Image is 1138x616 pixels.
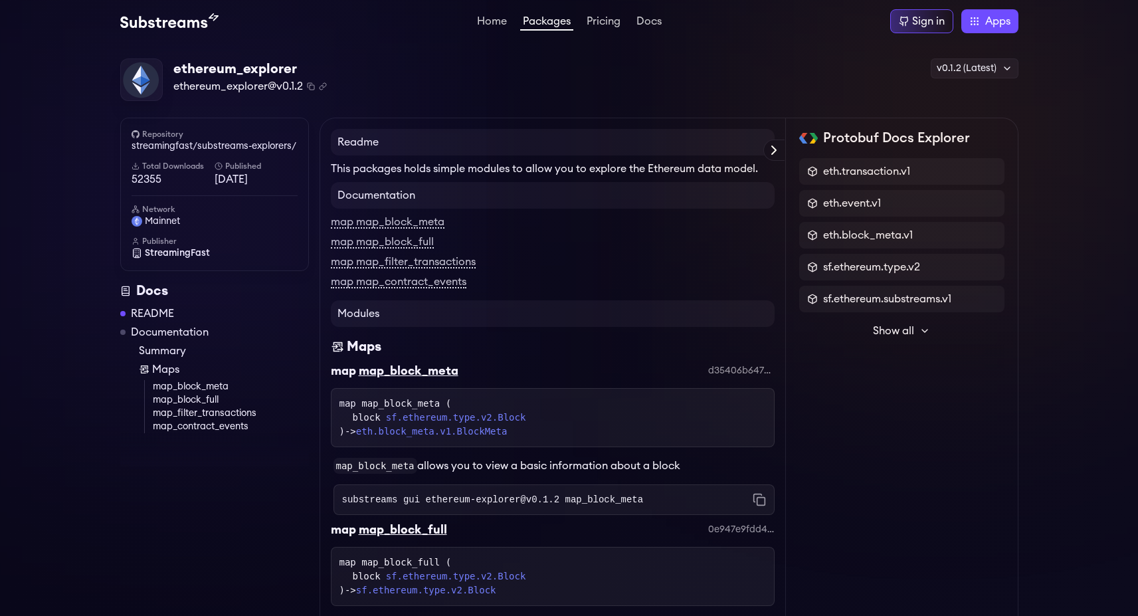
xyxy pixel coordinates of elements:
img: Maps icon [331,338,344,356]
a: map_filter_transactions [153,407,309,420]
a: map_block_meta [153,380,309,393]
h6: Published [215,161,298,171]
div: 0e947e9fdd4af3c137ff850907b090aa12b469bb [708,523,775,536]
h4: Documentation [331,182,775,209]
h6: Publisher [132,236,298,247]
div: map_block_meta [359,361,458,380]
div: Sign in [912,13,945,29]
span: eth.transaction.v1 [823,163,910,179]
a: sf.ethereum.type.v2.Block [386,411,526,425]
div: Docs [120,282,309,300]
span: -> [345,426,507,437]
h6: Repository [132,129,298,140]
a: sf.ethereum.type.v2.Block [386,569,526,583]
a: map map_filter_transactions [331,257,476,268]
img: Map icon [139,364,149,375]
h6: Total Downloads [132,161,215,171]
h2: Protobuf Docs Explorer [823,129,970,148]
div: map [331,361,356,380]
a: map_contract_events [153,420,309,433]
span: StreamingFast [145,247,210,260]
a: Home [474,16,510,29]
h6: Network [132,204,298,215]
p: This packages holds simple modules to allow you to explore the Ethereum data model. [331,161,775,177]
button: Copy command to clipboard [753,493,766,506]
div: map [331,520,356,539]
span: Apps [985,13,1010,29]
a: README [131,306,174,322]
h4: Readme [331,129,775,155]
a: eth.block_meta.v1.BlockMeta [356,426,508,437]
a: StreamingFast [132,247,298,260]
span: -> [345,585,496,595]
a: Packages [520,16,573,31]
div: Maps [347,338,381,356]
img: Package Logo [121,59,162,100]
a: Sign in [890,9,953,33]
code: substreams gui ethereum-explorer@v0.1.2 map_block_meta [342,493,644,506]
a: sf.ethereum.type.v2.Block [356,585,496,595]
p: allows you to view a basic information about a block [333,458,775,474]
span: mainnet [145,215,180,228]
a: Pricing [584,16,623,29]
a: map map_block_full [331,237,434,249]
button: Copy .spkg link to clipboard [319,82,327,90]
img: Protobuf [799,133,818,144]
div: map map_block_meta ( ) [339,397,766,439]
a: map map_contract_events [331,276,466,288]
a: Summary [139,343,309,359]
div: ethereum_explorer [173,60,327,78]
span: sf.ethereum.substreams.v1 [823,291,951,307]
img: mainnet [132,216,142,227]
a: Maps [139,361,309,377]
a: mainnet [132,215,298,228]
div: block [353,569,766,583]
button: Copy package name and version [307,82,315,90]
div: map map_block_full ( ) [339,556,766,597]
img: Substream's logo [120,13,219,29]
div: d35406b647b264577e288fdbc0b90aec9f67c5b9 [708,364,775,377]
span: Show all [873,323,914,339]
div: map_block_full [359,520,447,539]
span: eth.block_meta.v1 [823,227,913,243]
a: map_block_full [153,393,309,407]
span: eth.event.v1 [823,195,881,211]
code: map_block_meta [333,458,417,474]
h4: Modules [331,300,775,327]
span: 52355 [132,171,215,187]
button: Show all [799,318,1004,344]
span: [DATE] [215,171,298,187]
a: streamingfast/substreams-explorers/ [132,140,298,153]
div: v0.1.2 (Latest) [931,58,1018,78]
a: map map_block_meta [331,217,444,229]
span: sf.ethereum.type.v2 [823,259,920,275]
a: Documentation [131,324,209,340]
a: Docs [634,16,664,29]
span: ethereum_explorer@v0.1.2 [173,78,303,94]
img: github [132,130,140,138]
div: block [353,411,766,425]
